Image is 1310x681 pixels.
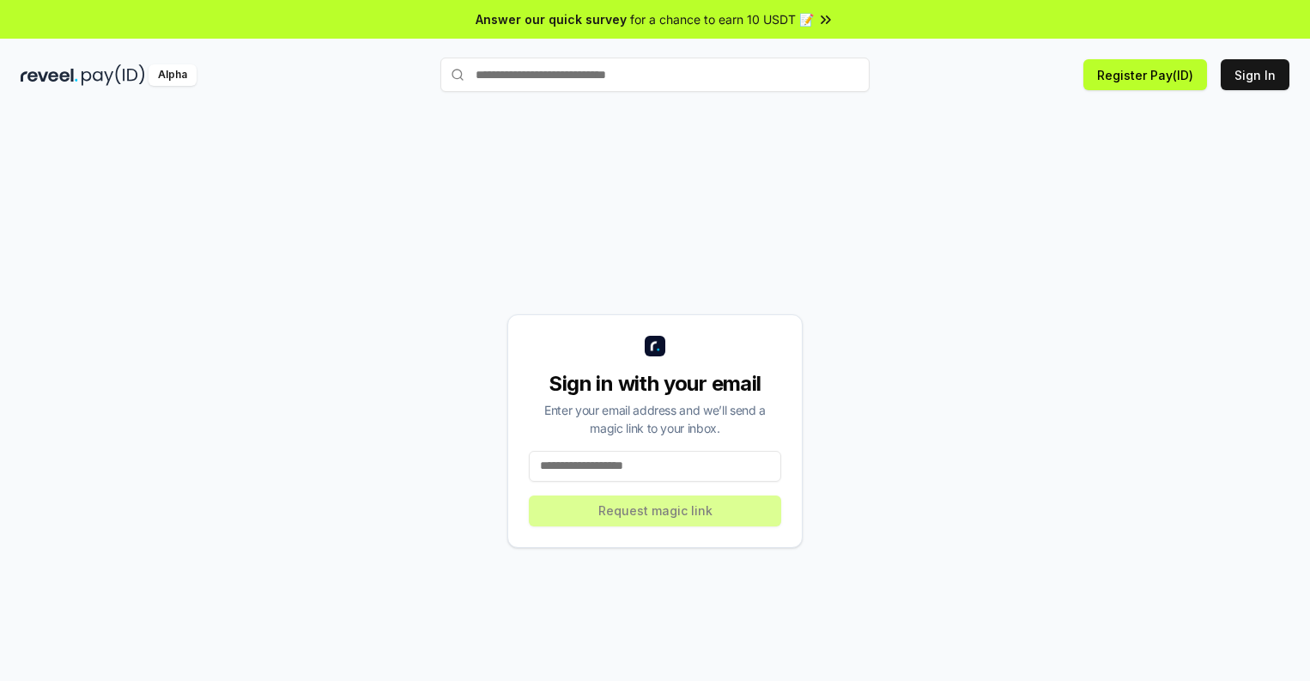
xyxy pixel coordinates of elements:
span: for a chance to earn 10 USDT 📝 [630,10,814,28]
img: logo_small [645,336,665,356]
span: Answer our quick survey [476,10,627,28]
div: Enter your email address and we’ll send a magic link to your inbox. [529,401,781,437]
img: pay_id [82,64,145,86]
div: Sign in with your email [529,370,781,398]
button: Sign In [1221,59,1289,90]
button: Register Pay(ID) [1083,59,1207,90]
div: Alpha [149,64,197,86]
img: reveel_dark [21,64,78,86]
